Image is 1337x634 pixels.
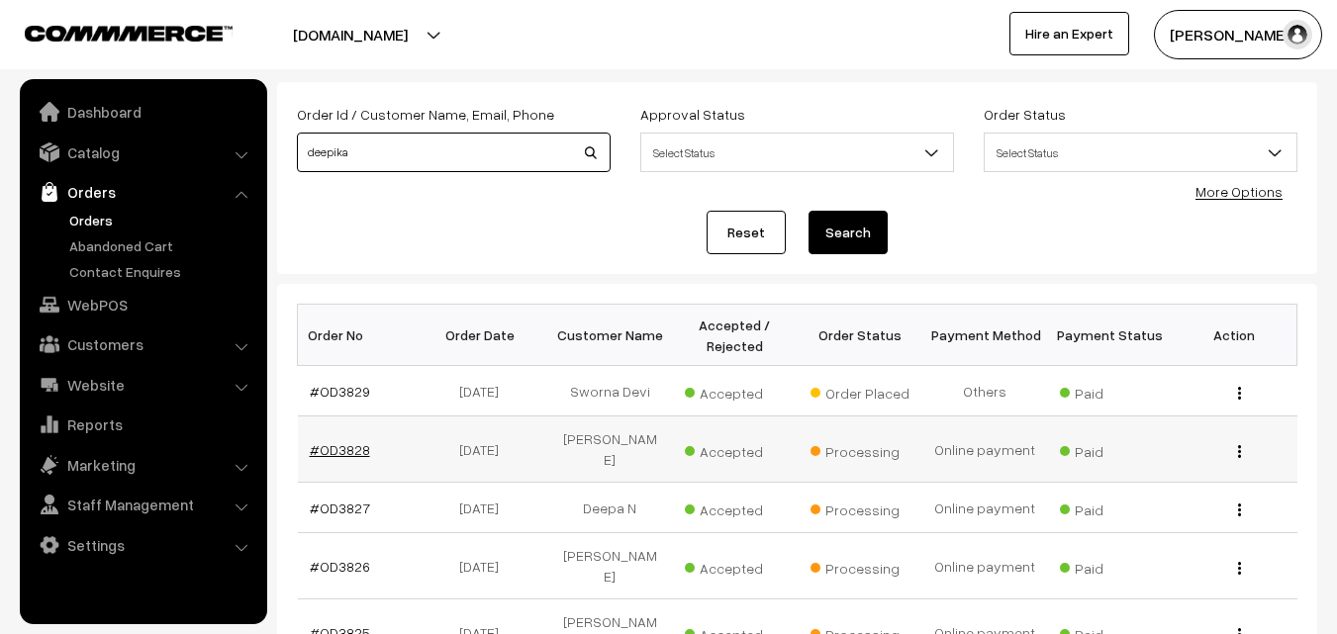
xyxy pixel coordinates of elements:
span: Select Status [641,136,953,170]
th: Action [1172,305,1296,366]
a: Dashboard [25,94,260,130]
span: Select Status [640,133,954,172]
input: Order Id / Customer Name / Customer Email / Customer Phone [297,133,611,172]
span: Select Status [985,136,1296,170]
th: Order Status [798,305,922,366]
td: [DATE] [423,533,547,599]
td: Online payment [922,416,1047,483]
a: Marketing [25,447,260,483]
td: [DATE] [423,416,547,483]
a: Orders [64,210,260,230]
a: Staff Management [25,487,260,522]
a: Settings [25,527,260,563]
a: Orders [25,174,260,210]
td: [DATE] [423,483,547,533]
img: Menu [1238,562,1241,575]
a: Reset [707,211,786,254]
a: #OD3829 [310,383,370,400]
img: Menu [1238,503,1241,516]
a: Abandoned Cart [64,235,260,256]
label: Order Status [984,104,1066,125]
th: Order Date [423,305,547,366]
td: [PERSON_NAME] [547,533,672,599]
span: Accepted [685,378,784,404]
td: [PERSON_NAME] [547,416,672,483]
a: Reports [25,407,260,442]
span: Accepted [685,436,784,462]
a: #OD3826 [310,558,370,575]
a: #OD3827 [310,499,370,516]
span: Paid [1060,436,1159,462]
img: user [1283,20,1312,49]
th: Customer Name [547,305,672,366]
span: Processing [811,553,909,579]
td: Others [922,366,1047,416]
span: Order Placed [811,378,909,404]
a: Catalog [25,135,260,170]
a: Website [25,367,260,403]
a: Hire an Expert [1009,12,1129,55]
label: Order Id / Customer Name, Email, Phone [297,104,554,125]
button: Search [809,211,888,254]
td: Deepa N [547,483,672,533]
th: Payment Method [922,305,1047,366]
span: Processing [811,495,909,520]
span: Select Status [984,133,1297,172]
span: Paid [1060,378,1159,404]
td: Sworna Devi [547,366,672,416]
img: Menu [1238,445,1241,458]
th: Order No [298,305,423,366]
span: Accepted [685,495,784,520]
a: More Options [1195,183,1283,200]
td: [DATE] [423,366,547,416]
img: COMMMERCE [25,26,233,41]
span: Accepted [685,553,784,579]
span: Paid [1060,553,1159,579]
a: WebPOS [25,287,260,322]
button: [DOMAIN_NAME] [224,10,477,59]
a: COMMMERCE [25,20,198,44]
a: Customers [25,326,260,362]
span: Processing [811,436,909,462]
a: #OD3828 [310,441,370,458]
td: Online payment [922,483,1047,533]
th: Payment Status [1047,305,1172,366]
a: Contact Enquires [64,261,260,282]
td: Online payment [922,533,1047,599]
th: Accepted / Rejected [672,305,797,366]
span: Paid [1060,495,1159,520]
button: [PERSON_NAME] [1154,10,1322,59]
img: Menu [1238,387,1241,400]
label: Approval Status [640,104,745,125]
